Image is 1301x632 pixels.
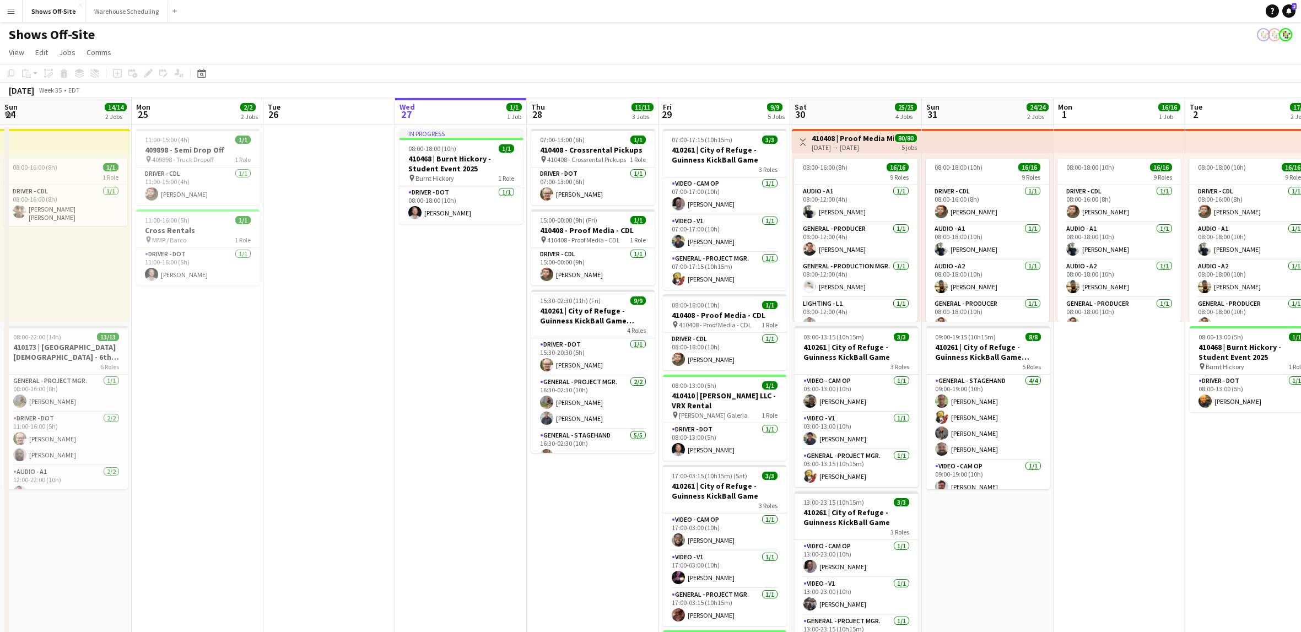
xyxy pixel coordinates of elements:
[68,86,80,94] div: EDT
[935,163,983,171] span: 08:00-18:00 (10h)
[795,577,918,615] app-card-role: Video - V11/113:00-23:00 (10h)[PERSON_NAME]
[890,528,909,536] span: 3 Roles
[1022,173,1040,181] span: 9 Roles
[506,103,522,111] span: 1/1
[631,103,654,111] span: 11/11
[1188,108,1202,121] span: 2
[103,163,118,171] span: 1/1
[85,1,168,22] button: Warehouse Scheduling
[1056,108,1072,121] span: 1
[1022,363,1041,371] span: 5 Roles
[4,342,128,362] h3: 410173 | [GEOGRAPHIC_DATA][DEMOGRAPHIC_DATA] - 6th Grade Fall Camp FFA 2025
[4,466,128,519] app-card-role: Audio - A12/212:00-22:00 (10h)[PERSON_NAME]
[9,85,34,96] div: [DATE]
[531,429,655,531] app-card-role: General - Stagehand5/516:30-02:30 (10h)[PERSON_NAME]
[1025,333,1041,341] span: 8/8
[894,333,909,341] span: 3/3
[672,472,747,480] span: 17:00-03:15 (10h15m) (Sat)
[1190,102,1202,112] span: Tue
[663,551,786,588] app-card-role: Video - V11/117:00-03:00 (10h)[PERSON_NAME]
[812,143,894,152] div: [DATE] → [DATE]
[663,423,786,461] app-card-role: Driver - DOT1/108:00-13:00 (5h)[PERSON_NAME]
[13,163,57,171] span: 08:00-16:00 (8h)
[136,225,260,235] h3: Cross Rentals
[663,465,786,626] div: 17:00-03:15 (10h15m) (Sat)3/3410261 | City of Refuge - Guinness KickBall Game3 RolesVideo - Cam O...
[894,498,909,506] span: 3/3
[794,260,917,298] app-card-role: General - Production Mgr.1/108:00-12:00 (4h)[PERSON_NAME]
[663,294,786,370] app-job-card: 08:00-18:00 (10h)1/1410408 - Proof Media - CDL 410408 - Proof Media - CDL1 RoleDriver - CDL1/108:...
[663,481,786,501] h3: 410261 | City of Refuge - Guinness KickBall Game
[136,209,260,285] app-job-card: 11:00-16:00 (5h)1/1Cross Rentals MMP / Barco1 RoleDriver - DOT1/111:00-16:00 (5h)[PERSON_NAME]
[672,381,716,390] span: 08:00-13:00 (5h)
[4,326,128,489] app-job-card: 08:00-22:00 (14h)13/13410173 | [GEOGRAPHIC_DATA][DEMOGRAPHIC_DATA] - 6th Grade Fall Camp FFA 2025...
[925,108,940,121] span: 31
[887,163,909,171] span: 16/16
[531,290,655,453] app-job-card: 15:30-02:30 (11h) (Fri)9/9410261 | City of Refuge - Guinness KickBall Game Load In4 RolesDriver -...
[663,391,786,410] h3: 410410 | [PERSON_NAME] LLC - VRX Rental
[1150,163,1172,171] span: 16/16
[240,103,256,111] span: 2/2
[630,155,646,164] span: 1 Role
[105,103,127,111] span: 14/14
[926,342,1050,362] h3: 410261 | City of Refuge - Guinness KickBall Game Load Out
[82,45,116,60] a: Comms
[762,301,778,309] span: 1/1
[795,326,918,487] div: 03:00-13:15 (10h15m)3/3410261 | City of Refuge - Guinness KickBall Game3 RolesVideo - Cam Op1/103...
[926,260,1049,298] app-card-role: Audio - A21/108:00-18:00 (10h)[PERSON_NAME]
[145,216,190,224] span: 11:00-16:00 (5h)
[540,296,601,305] span: 15:30-02:30 (11h) (Fri)
[235,216,251,224] span: 1/1
[4,375,128,412] app-card-role: General - Project Mgr.1/108:00-16:00 (8h)[PERSON_NAME]
[812,133,894,143] h3: 410408 | Proof Media Mix - Virgin Cruise 2025
[531,209,655,285] div: 15:00-00:00 (9h) (Fri)1/1410408 - Proof Media - CDL 410408 - Proof Media - CDL1 RoleDriver - CDL1...
[1279,28,1292,41] app-user-avatar: Labor Coordinator
[926,460,1050,498] app-card-role: Video - Cam Op1/109:00-19:00 (10h)[PERSON_NAME]
[803,498,864,506] span: 13:00-23:15 (10h15m)
[531,168,655,205] app-card-role: Driver - DOT1/107:00-13:00 (6h)[PERSON_NAME]
[235,155,251,164] span: 1 Role
[794,298,917,335] app-card-role: Lighting - L11/108:00-12:00 (4h)[PERSON_NAME]
[768,112,785,121] div: 5 Jobs
[762,321,778,329] span: 1 Role
[4,159,127,226] app-job-card: 08:00-16:00 (8h)1/11 RoleDriver - CDL1/108:00-16:00 (8h)[PERSON_NAME] [PERSON_NAME]
[1057,260,1181,298] app-card-role: Audio - A21/108:00-18:00 (10h)[PERSON_NAME]
[235,236,251,244] span: 1 Role
[795,450,918,487] app-card-role: General - Project Mgr.1/103:00-13:15 (10h15m)[PERSON_NAME]
[794,223,917,260] app-card-role: General - Producer1/108:00-12:00 (4h)[PERSON_NAME]
[663,514,786,551] app-card-role: Video - Cam Op1/117:00-03:00 (10h)[PERSON_NAME]
[531,338,655,376] app-card-role: Driver - DOT1/115:30-20:30 (5h)[PERSON_NAME]
[415,174,454,182] span: Burnt Hickory
[400,102,415,112] span: Wed
[235,136,251,144] span: 1/1
[890,173,909,181] span: 9 Roles
[100,363,119,371] span: 6 Roles
[400,186,523,224] app-card-role: Driver - DOT1/108:00-18:00 (10h)[PERSON_NAME]
[531,306,655,326] h3: 410261 | City of Refuge - Guinness KickBall Game Load In
[1018,163,1040,171] span: 16/16
[531,145,655,155] h3: 410408 - Crossrental Pickups
[663,177,786,215] app-card-role: Video - Cam Op1/107:00-17:00 (10h)[PERSON_NAME]
[4,185,127,226] app-card-role: Driver - CDL1/108:00-16:00 (8h)[PERSON_NAME] [PERSON_NAME]
[795,540,918,577] app-card-role: Video - Cam Op1/113:00-23:00 (10h)[PERSON_NAME]
[540,216,597,224] span: 15:00-00:00 (9h) (Fri)
[540,136,585,144] span: 07:00-13:00 (6h)
[630,236,646,244] span: 1 Role
[531,129,655,205] app-job-card: 07:00-13:00 (6h)1/1410408 - Crossrental Pickups 410408 - Crossrental Pickups1 RoleDriver - DOT1/1...
[762,472,778,480] span: 3/3
[926,159,1049,322] app-job-card: 08:00-18:00 (10h)16/169 RolesDriver - CDL1/108:00-16:00 (8h)[PERSON_NAME]Audio - A11/108:00-18:00...
[1057,159,1181,322] app-job-card: 08:00-18:00 (10h)16/169 RolesDriver - CDL1/108:00-16:00 (8h)[PERSON_NAME]Audio - A11/108:00-18:00...
[795,342,918,362] h3: 410261 | City of Refuge - Guinness KickBall Game
[408,144,456,153] span: 08:00-18:00 (10h)
[935,333,996,341] span: 09:00-19:15 (10h15m)
[1057,185,1181,223] app-card-role: Driver - CDL1/108:00-16:00 (8h)[PERSON_NAME]
[661,108,672,121] span: 29
[547,155,626,164] span: 410408 - Crossrental Pickups
[794,159,917,322] app-job-card: 08:00-16:00 (8h)16/169 RolesAudio - A11/108:00-12:00 (4h)[PERSON_NAME]General - Producer1/108:00-...
[663,129,786,290] app-job-card: 07:00-17:15 (10h15m)3/3410261 | City of Refuge - Guinness KickBall Game3 RolesVideo - Cam Op1/107...
[663,145,786,165] h3: 410261 | City of Refuge - Guinness KickBall Game
[762,136,778,144] span: 3/3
